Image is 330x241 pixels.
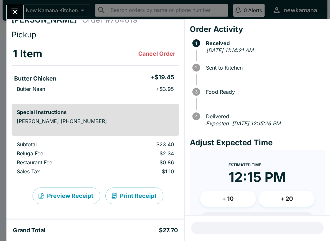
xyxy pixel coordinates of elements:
[203,113,325,119] span: Delivered
[156,86,174,92] p: + $3.95
[195,41,197,46] text: 1
[33,188,100,204] button: Preview Receipt
[17,86,45,92] p: Butter Naan
[12,141,179,177] table: orders table
[195,65,198,70] text: 2
[258,191,315,207] button: + 20
[14,75,56,82] h5: Butter Chicken
[203,65,325,71] span: Sent to Kitchen
[195,114,198,119] text: 4
[206,120,280,127] em: Expected: [DATE] 12:15:26 PM
[13,47,42,60] h3: 1 Item
[195,89,198,94] text: 3
[12,42,179,99] table: orders table
[12,30,36,39] span: Pickup
[82,15,138,25] h4: Order # 764619
[200,191,256,207] button: + 10
[190,24,325,34] h4: Order Activity
[7,5,23,19] button: Close
[228,162,261,167] span: Estimated Time
[17,141,100,148] p: Subtotal
[228,169,286,186] time: 12:15 PM
[203,40,325,46] span: Received
[136,47,178,60] button: Cancel Order
[17,150,100,157] p: Beluga Fee
[105,188,163,204] button: Print Receipt
[111,168,174,175] p: $1.10
[17,118,174,124] p: [PERSON_NAME] [PHONE_NUMBER]
[17,109,174,115] h6: Special Instructions
[17,159,100,166] p: Restaurant Fee
[159,227,178,234] h5: $27.70
[190,138,325,148] h4: Adjust Expected Time
[111,150,174,157] p: $2.34
[111,159,174,166] p: $0.86
[151,73,174,81] h5: + $19.45
[111,141,174,148] p: $23.40
[13,227,45,234] h5: Grand Total
[206,47,253,53] em: [DATE] 11:14:21 AM
[203,89,325,95] span: Food Ready
[12,15,82,25] h4: [PERSON_NAME]
[17,168,100,175] p: Sales Tax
